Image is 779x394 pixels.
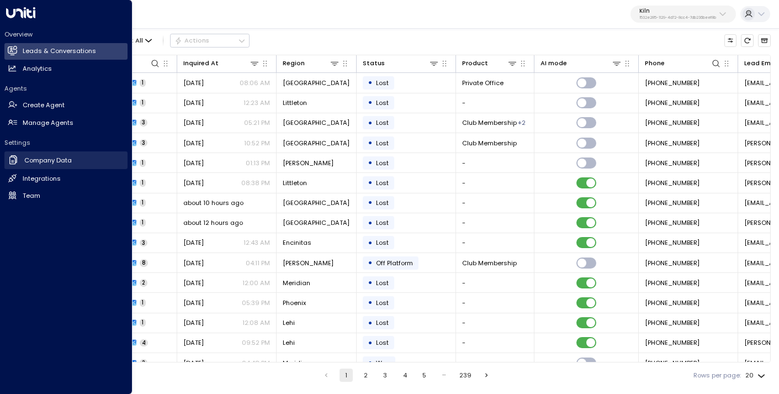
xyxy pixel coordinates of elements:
span: May 08, 2025 [183,139,204,148]
a: Integrations [4,170,128,187]
p: 1532e285-1129-4d72-8cc4-7db236beef8b [639,15,716,20]
button: Go to page 2 [359,369,372,382]
span: All [135,37,143,44]
h2: Manage Agents [23,118,73,128]
p: 05:39 PM [242,298,270,307]
span: Jun 24, 2025 [183,298,204,307]
div: • [368,195,373,210]
div: 20 [745,369,767,382]
td: - [456,193,534,213]
div: … [437,369,451,382]
span: Lost [376,98,389,107]
div: Product [462,58,517,69]
div: Inquired At [183,58,259,69]
span: +17156308519 [645,178,699,187]
span: Littleton [283,98,307,107]
span: about 12 hours ago [183,218,243,227]
span: +18016784374 [645,78,699,87]
nav: pagination navigation [319,369,494,382]
p: 01:13 PM [246,159,270,167]
span: Lehi [283,338,295,347]
span: 1 [140,199,146,207]
span: 3 [140,239,147,247]
button: page 1 [340,369,353,382]
p: 08:06 AM [240,78,270,87]
h2: Overview [4,30,128,39]
span: Lost [376,298,389,307]
span: Aug 04, 2025 [183,178,204,187]
span: Lost [376,178,389,187]
span: +13035481859 [645,98,699,107]
span: Meridian [283,279,310,287]
span: Littleton [283,178,307,187]
span: 4 [140,339,148,347]
div: Region [283,58,305,69]
td: - [456,293,534,312]
p: 12:23 AM [243,98,270,107]
span: 1 [140,219,146,227]
span: Lehi [283,318,295,327]
span: Portland [283,198,349,207]
span: Won [376,359,390,367]
span: Lost [376,78,389,87]
span: +18017469132 [645,338,699,347]
span: +14432429923 [645,279,699,287]
span: Park City [283,78,349,87]
button: Kiln1532e285-1129-4d72-8cc4-7db236beef8b [630,6,736,23]
span: 1 [140,79,146,87]
span: Sep 25, 2025 [183,359,204,367]
div: • [368,335,373,350]
a: Analytics [4,60,128,77]
span: Lost [376,218,389,227]
span: +14158474833 [645,218,699,227]
span: Lost [376,318,389,327]
span: +15013059055 [645,159,699,167]
p: 08:38 PM [241,178,270,187]
td: - [456,333,534,353]
div: Private Office,Resident Desk [518,118,526,127]
div: Actions [174,36,209,44]
span: Lost [376,279,389,287]
div: Button group with a nested menu [170,34,250,47]
h2: Leads & Conversations [23,46,96,56]
div: Status [363,58,385,69]
td: - [456,273,534,292]
span: 1 [140,319,146,327]
div: • [368,355,373,370]
span: +19162031386 [645,198,699,207]
a: Create Agent [4,97,128,114]
span: Club Membership [462,139,517,148]
span: May 29, 2025 [183,98,204,107]
span: Sep 29, 2025 [183,238,204,247]
span: 2 [140,279,147,287]
p: 04:11 PM [246,259,270,267]
div: • [368,175,373,190]
p: 04:48 PM [242,359,270,367]
div: • [368,295,373,310]
button: Archived Leads [758,34,771,47]
span: 1 [140,99,146,107]
td: - [456,313,534,333]
h2: Company Data [24,156,72,165]
span: Sep 30, 2025 [183,259,204,267]
div: • [368,135,373,150]
h2: Analytics [23,64,52,73]
button: Go to page 239 [457,369,474,382]
div: • [368,235,373,250]
span: Aug 29, 2025 [183,118,204,127]
div: AI mode [540,58,622,69]
h2: Team [23,191,40,201]
span: Aug 28, 2025 [183,318,204,327]
span: Gilbert [283,159,333,167]
span: Lost [376,338,389,347]
span: Lost [376,118,389,127]
div: • [368,216,373,230]
span: 1 [140,179,146,187]
span: Yesterday [183,279,204,287]
p: 05:21 PM [244,118,270,127]
span: Encinitas [283,238,311,247]
td: - [456,173,534,192]
span: Lost [376,139,389,148]
span: Portland [283,218,349,227]
p: 12:43 AM [243,238,270,247]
